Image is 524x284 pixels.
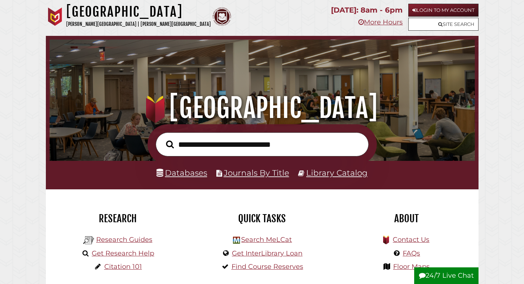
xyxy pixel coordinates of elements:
[196,212,329,225] h2: Quick Tasks
[166,140,174,149] i: Search
[96,236,152,244] a: Research Guides
[92,249,154,257] a: Get Research Help
[213,7,231,26] img: Calvin Theological Seminary
[340,212,473,225] h2: About
[232,249,302,257] a: Get InterLibrary Loan
[83,235,94,246] img: Hekman Library Logo
[306,168,368,177] a: Library Catalog
[408,18,479,31] a: Site Search
[162,138,178,150] button: Search
[408,4,479,17] a: Login to My Account
[224,168,289,177] a: Journals By Title
[358,18,403,26] a: More Hours
[57,92,467,124] h1: [GEOGRAPHIC_DATA]
[66,4,211,20] h1: [GEOGRAPHIC_DATA]
[231,263,303,271] a: Find Course Reserves
[331,4,403,17] p: [DATE]: 8am - 6pm
[156,168,207,177] a: Databases
[66,20,211,28] p: [PERSON_NAME][GEOGRAPHIC_DATA] | [PERSON_NAME][GEOGRAPHIC_DATA]
[51,212,185,225] h2: Research
[241,236,292,244] a: Search MeLCat
[233,237,240,244] img: Hekman Library Logo
[393,236,429,244] a: Contact Us
[46,7,64,26] img: Calvin University
[403,249,420,257] a: FAQs
[393,263,430,271] a: Floor Maps
[104,263,142,271] a: Citation 101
